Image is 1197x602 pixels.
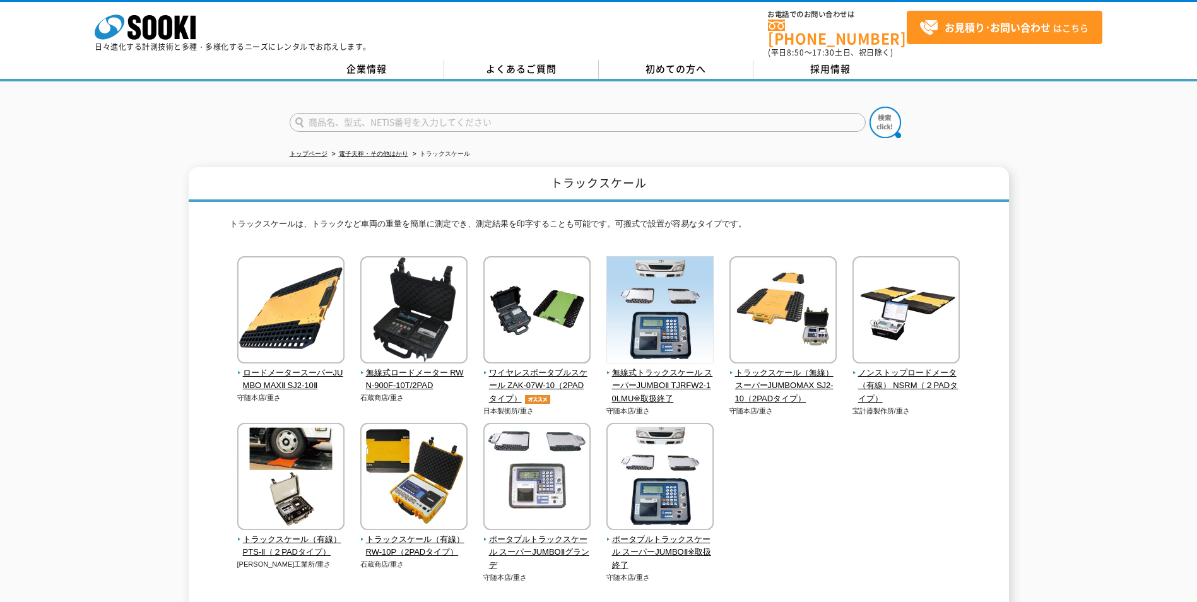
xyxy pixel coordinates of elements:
a: 採用情報 [753,60,908,79]
span: 初めての方へ [646,62,706,76]
p: 石蔵商店/重さ [360,392,468,403]
span: お電話でのお問い合わせは [768,11,907,18]
img: オススメ [522,395,553,404]
img: 無線式トラックスケール スーパーJUMBOⅡ TJRFW2-10LMU※取扱終了 [606,256,714,367]
a: ポータブルトラックスケール スーパーJUMBOⅡ※取扱終了 [606,521,714,572]
span: はこちら [919,18,1088,37]
span: ノンストップロードメータ（有線） NSRM（２PADタイプ） [852,367,960,406]
span: 8:50 [787,47,805,58]
a: お見積り･お問い合わせはこちら [907,11,1102,44]
input: 商品名、型式、NETIS番号を入力してください [290,113,866,132]
h1: トラックスケール [189,167,1009,202]
img: トラックスケール（有線） PTS-Ⅱ（２PADタイプ） [237,423,345,533]
span: トラックスケール（有線） RW-10P（2PADタイプ） [360,533,468,560]
a: ロードメータースーパーJUMBO MAXⅡ SJ2-10Ⅱ [237,355,345,392]
a: ポータブルトラックスケール スーパーJUMBOⅡグランデ [483,521,591,572]
img: 無線式ロードメーター RWN-900F-10T/2PAD [360,256,468,367]
img: ポータブルトラックスケール スーパーJUMBOⅡグランデ [483,423,591,533]
a: 無線式トラックスケール スーパーJUMBOⅡ TJRFW2-10LMU※取扱終了 [606,355,714,406]
img: トラックスケール（有線） RW-10P（2PADタイプ） [360,423,468,533]
p: 守随本店/重さ [729,406,837,416]
img: btn_search.png [870,107,901,138]
a: 電子天秤・その他はかり [339,150,408,157]
a: トラックスケール（有線） RW-10P（2PADタイプ） [360,521,468,559]
p: 日本製衡所/重さ [483,406,591,416]
span: ロードメータースーパーJUMBO MAXⅡ SJ2-10Ⅱ [237,367,345,393]
p: 守随本店/重さ [606,406,714,416]
a: トップページ [290,150,327,157]
span: 無線式トラックスケール スーパーJUMBOⅡ TJRFW2-10LMU※取扱終了 [606,367,714,406]
p: トラックスケールは、トラックなど車両の重量を簡単に測定でき、測定結果を印字することも可能です。可搬式で設置が容易なタイプです。 [230,218,968,237]
img: ポータブルトラックスケール スーパーJUMBOⅡ※取扱終了 [606,423,714,533]
a: トラックスケール（有線） PTS-Ⅱ（２PADタイプ） [237,521,345,559]
img: ノンストップロードメータ（有線） NSRM（２PADタイプ） [852,256,960,367]
img: ワイヤレスポータブルスケール ZAK-07W-10（2PADタイプ） [483,256,591,367]
span: ポータブルトラックスケール スーパーJUMBOⅡグランデ [483,533,591,572]
p: 宝計器製作所/重さ [852,406,960,416]
img: トラックスケール（無線） スーパーJUMBOMAX SJ2-10（2PADタイプ） [729,256,837,367]
p: 守随本店/重さ [237,392,345,403]
p: 日々進化する計測技術と多種・多様化するニーズにレンタルでお応えします。 [95,43,371,50]
a: 初めての方へ [599,60,753,79]
span: トラックスケール（無線） スーパーJUMBOMAX SJ2-10（2PADタイプ） [729,367,837,406]
a: よくあるご質問 [444,60,599,79]
a: [PHONE_NUMBER] [768,20,907,45]
p: 守随本店/重さ [606,572,714,583]
img: ロードメータースーパーJUMBO MAXⅡ SJ2-10Ⅱ [237,256,345,367]
a: 無線式ロードメーター RWN-900F-10T/2PAD [360,355,468,392]
a: トラックスケール（無線） スーパーJUMBOMAX SJ2-10（2PADタイプ） [729,355,837,406]
p: 守随本店/重さ [483,572,591,583]
a: 企業情報 [290,60,444,79]
span: ポータブルトラックスケール スーパーJUMBOⅡ※取扱終了 [606,533,714,572]
span: 17:30 [812,47,835,58]
span: トラックスケール（有線） PTS-Ⅱ（２PADタイプ） [237,533,345,560]
span: 無線式ロードメーター RWN-900F-10T/2PAD [360,367,468,393]
span: ワイヤレスポータブルスケール ZAK-07W-10（2PADタイプ） [483,367,591,406]
span: (平日 ～ 土日、祝日除く) [768,47,893,58]
li: トラックスケール [410,148,470,161]
p: 石蔵商店/重さ [360,559,468,570]
a: ノンストップロードメータ（有線） NSRM（２PADタイプ） [852,355,960,406]
a: ワイヤレスポータブルスケール ZAK-07W-10（2PADタイプ）オススメ [483,355,591,406]
p: [PERSON_NAME]工業所/重さ [237,559,345,570]
strong: お見積り･お問い合わせ [945,20,1051,35]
